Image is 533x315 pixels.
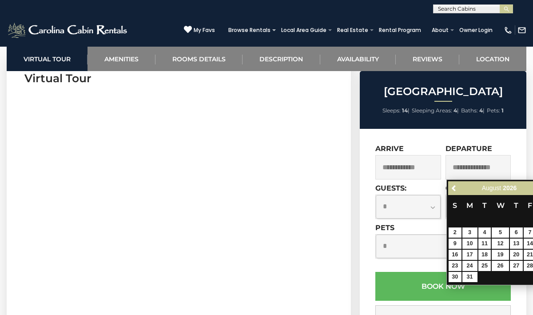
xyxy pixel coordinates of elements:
a: Real Estate [333,24,373,36]
span: Wednesday [497,201,505,210]
button: Book Now [375,272,511,301]
a: 2 [449,227,461,238]
span: Previous [451,185,458,192]
a: Description [243,47,320,71]
label: Pets [375,223,394,232]
span: My Favs [194,26,215,34]
span: Sleeping Areas: [412,107,452,114]
a: Amenities [88,47,155,71]
h3: Virtual Tour [24,71,333,86]
a: 31 [462,272,477,282]
span: Thursday [514,201,518,210]
a: 5 [492,227,509,238]
strong: 14 [402,107,408,114]
span: Tuesday [482,201,487,210]
span: Friday [528,201,532,210]
a: 13 [510,239,523,249]
a: Rental Program [374,24,426,36]
span: Sleeps: [382,107,401,114]
a: 11 [478,239,491,249]
strong: 4 [453,107,457,114]
a: Availability [320,47,396,71]
a: 10 [462,239,477,249]
span: Pets: [487,107,500,114]
label: Guests: [375,184,406,192]
a: 19 [492,250,509,260]
a: 27 [510,261,523,271]
a: Rooms Details [155,47,243,71]
span: 2026 [503,184,517,191]
strong: 4 [479,107,483,114]
li: | [461,105,485,116]
img: White-1-2.png [7,21,130,39]
a: 30 [449,272,461,282]
label: Departure [445,144,492,153]
a: Browse Rentals [224,24,275,36]
a: Previous [449,183,460,194]
img: phone-regular-white.png [504,26,513,35]
label: Children [445,184,485,192]
a: 23 [449,261,461,271]
span: Sunday [453,201,457,210]
span: Monday [466,201,473,210]
label: Arrive [375,144,404,153]
a: Owner Login [455,24,497,36]
li: | [382,105,410,116]
a: 3 [462,227,477,238]
a: 24 [462,261,477,271]
a: 16 [449,250,461,260]
a: Location [459,47,526,71]
a: 9 [449,239,461,249]
a: 25 [478,261,491,271]
li: | [412,105,459,116]
a: Virtual Tour [7,47,88,71]
a: 17 [462,250,477,260]
strong: 1 [501,107,504,114]
a: 6 [510,227,523,238]
a: 4 [478,227,491,238]
span: Baths: [461,107,478,114]
a: Local Area Guide [277,24,331,36]
a: 26 [492,261,509,271]
span: August [482,184,501,191]
a: 20 [510,250,523,260]
a: My Favs [184,25,215,35]
img: mail-regular-white.png [517,26,526,35]
a: About [427,24,453,36]
h2: [GEOGRAPHIC_DATA] [362,86,524,97]
a: Reviews [396,47,459,71]
a: 18 [478,250,491,260]
a: 12 [492,239,509,249]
